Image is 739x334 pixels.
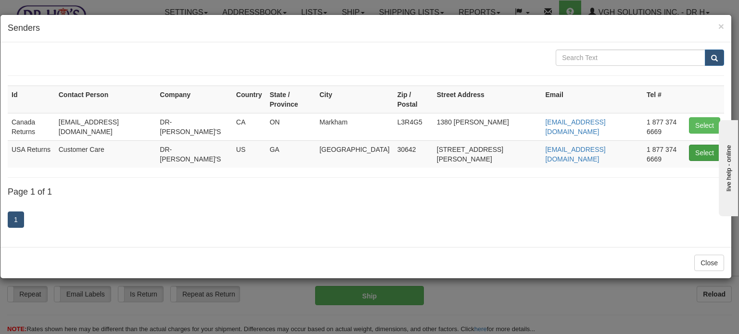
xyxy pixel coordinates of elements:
[8,187,724,197] h4: Page 1 of 1
[394,113,433,140] td: L3R4G5
[643,113,685,140] td: 1 877 374 6669
[156,113,232,140] td: DR-[PERSON_NAME]'S
[266,86,316,113] th: State / Province
[8,140,55,168] td: USA Returns
[718,21,724,32] span: ×
[545,118,605,136] a: [EMAIL_ADDRESS][DOMAIN_NAME]
[433,113,542,140] td: 1380 [PERSON_NAME]
[718,21,724,31] button: Close
[394,140,433,168] td: 30642
[694,255,724,271] button: Close
[266,140,316,168] td: GA
[433,86,542,113] th: Street Address
[156,140,232,168] td: DR-[PERSON_NAME]'S
[556,49,705,66] input: Search Text
[266,113,316,140] td: ON
[689,117,720,134] button: Select
[8,211,24,228] a: 1
[232,86,266,113] th: Country
[643,140,685,168] td: 1 877 374 6669
[8,22,724,35] h4: Senders
[55,86,156,113] th: Contact Person
[541,86,643,113] th: Email
[8,113,55,140] td: Canada Returns
[316,86,394,113] th: City
[156,86,232,113] th: Company
[232,113,266,140] td: CA
[689,145,720,161] button: Select
[316,140,394,168] td: [GEOGRAPHIC_DATA]
[55,113,156,140] td: [EMAIL_ADDRESS][DOMAIN_NAME]
[8,86,55,113] th: Id
[316,113,394,140] td: Markham
[643,86,685,113] th: Tel #
[433,140,542,168] td: [STREET_ADDRESS][PERSON_NAME]
[7,8,89,15] div: live help - online
[545,146,605,163] a: [EMAIL_ADDRESS][DOMAIN_NAME]
[717,118,738,216] iframe: chat widget
[55,140,156,168] td: Customer Care
[232,140,266,168] td: US
[394,86,433,113] th: Zip / Postal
